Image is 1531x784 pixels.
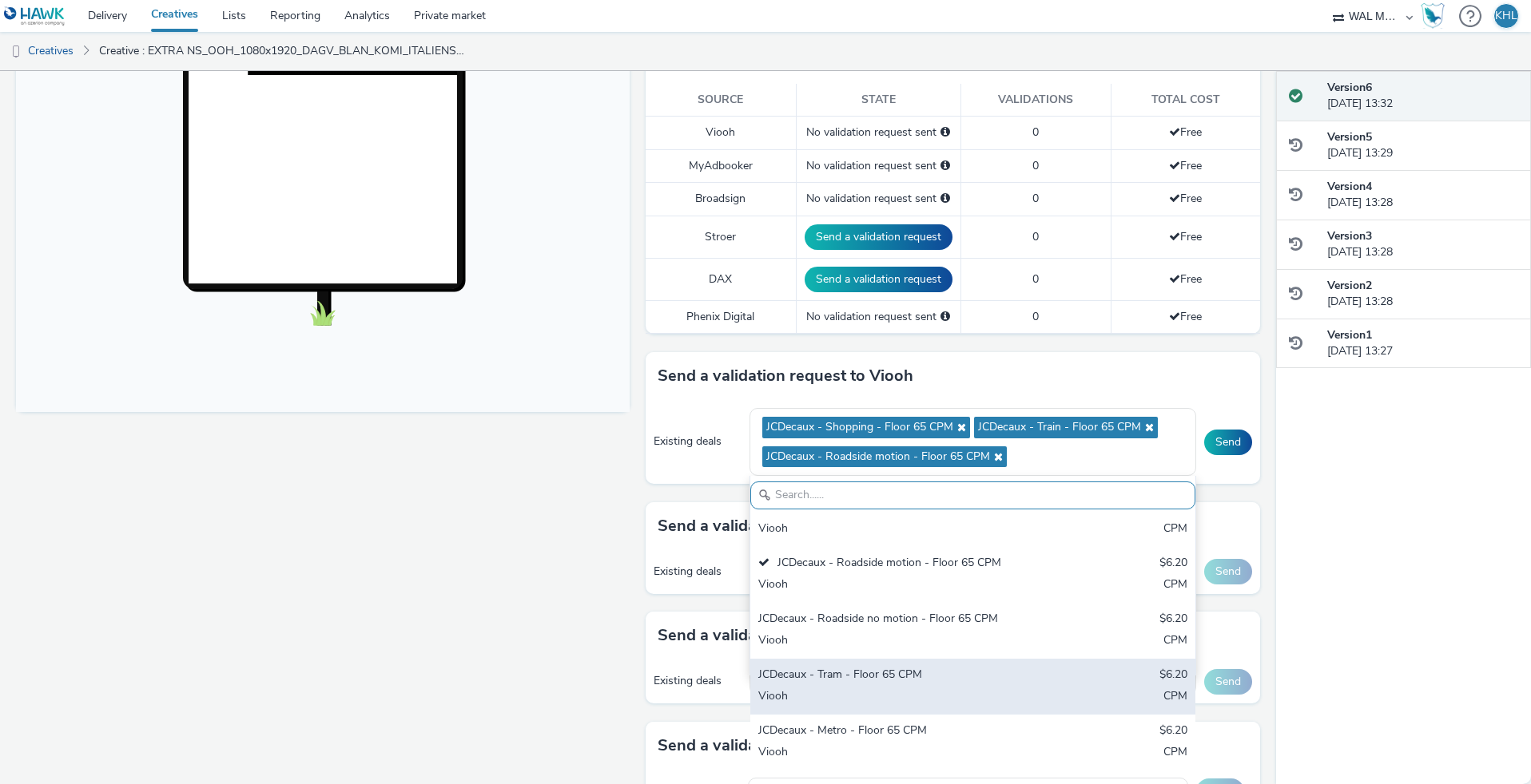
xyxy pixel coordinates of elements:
[1032,158,1039,173] span: 0
[1032,229,1039,244] span: 0
[1169,158,1202,173] span: Free
[1169,191,1202,206] span: Free
[1163,744,1187,762] div: CPM
[960,84,1111,117] th: Validations
[646,216,796,258] td: Stroer
[758,576,1041,595] div: Viooh
[8,44,24,60] img: dooh
[1163,688,1187,707] div: CPM
[654,434,742,449] div: Existing deals
[1204,669,1252,695] button: Send
[805,191,952,207] div: No validation request sent
[1159,611,1187,629] div: $6.20
[4,6,66,26] img: undefined Logo
[758,521,1041,539] div: Viooh
[1327,228,1372,244] strong: Version 3
[1169,271,1202,287] span: Free
[658,734,972,758] h3: Send a validation request to Phenix Digital
[646,117,796,149] td: Viooh
[796,84,960,117] th: State
[758,555,1041,573] div: JCDecaux - Roadside motion - Floor 65 CPM
[758,667,1041,685] div: JCDecaux - Tram - Floor 65 CPM
[1421,3,1445,29] img: Hawk Academy
[1327,179,1518,212] div: [DATE] 13:28
[978,421,1141,434] span: JCDecaux - Train - Floor 65 CPM
[1032,271,1039,287] span: 0
[1032,309,1039,324] span: 0
[1327,129,1372,145] strong: Version 5
[654,673,742,689] div: Existing deals
[1327,327,1372,343] strong: Version 1
[1204,559,1252,584] button: Send
[1327,327,1518,360] div: [DATE] 13:27
[1159,723,1187,741] div: $6.20
[1327,179,1372,194] strong: Version 4
[646,183,796,216] td: Broadsign
[1327,129,1518,162] div: [DATE] 13:29
[654,564,742,580] div: Existing deals
[805,267,952,292] button: Send a validation request
[1421,3,1451,29] a: Hawk Academy
[758,632,1041,651] div: Viooh
[758,744,1041,762] div: Viooh
[1204,430,1252,455] button: Send
[646,149,796,182] td: MyAdbooker
[1032,191,1039,206] span: 0
[758,611,1041,629] div: JCDecaux - Roadside no motion - Floor 65 CPM
[1327,278,1518,311] div: [DATE] 13:28
[1327,278,1372,293] strong: Version 2
[940,309,950,325] div: Please select a deal below and click on Send to send a validation request to Phenix Digital.
[1159,555,1187,573] div: $6.20
[940,125,950,141] div: Please select a deal below and click on Send to send a validation request to Viooh.
[658,624,966,647] h3: Send a validation request to MyAdbooker
[805,309,952,325] div: No validation request sent
[940,191,950,207] div: Please select a deal below and click on Send to send a validation request to Broadsign.
[1169,125,1202,140] span: Free
[766,421,953,434] span: JCDecaux - Shopping - Floor 65 CPM
[758,688,1041,707] div: Viooh
[658,364,913,388] h3: Send a validation request to Viooh
[1159,667,1187,685] div: $6.20
[1327,228,1518,261] div: [DATE] 13:28
[940,158,950,174] div: Please select a deal below and click on Send to send a validation request to MyAdbooker.
[1169,229,1202,244] span: Free
[1163,576,1187,595] div: CPM
[1495,4,1517,28] div: KHL
[658,514,946,538] h3: Send a validation request to Broadsign
[805,125,952,141] div: No validation request sent
[1163,521,1187,539] div: CPM
[91,32,474,70] a: Creative : EXTRA NS_OOH_1080x1920_DAGV_BLAN_KOMI_ITALIENSK A_36_38_2025
[646,300,796,333] td: Phenix Digital
[1163,632,1187,651] div: CPM
[646,84,796,117] th: Source
[766,450,990,464] span: JCDecaux - Roadside motion - Floor 65 CPM
[805,224,952,250] button: Send a validation request
[1032,125,1039,140] span: 0
[1327,80,1518,113] div: [DATE] 13:32
[750,481,1195,509] input: Search......
[758,723,1041,741] div: JCDecaux - Metro - Floor 65 CPM
[646,258,796,300] td: DAX
[1169,309,1202,324] span: Free
[1327,80,1372,95] strong: Version 6
[805,158,952,174] div: No validation request sent
[1111,84,1260,117] th: Total cost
